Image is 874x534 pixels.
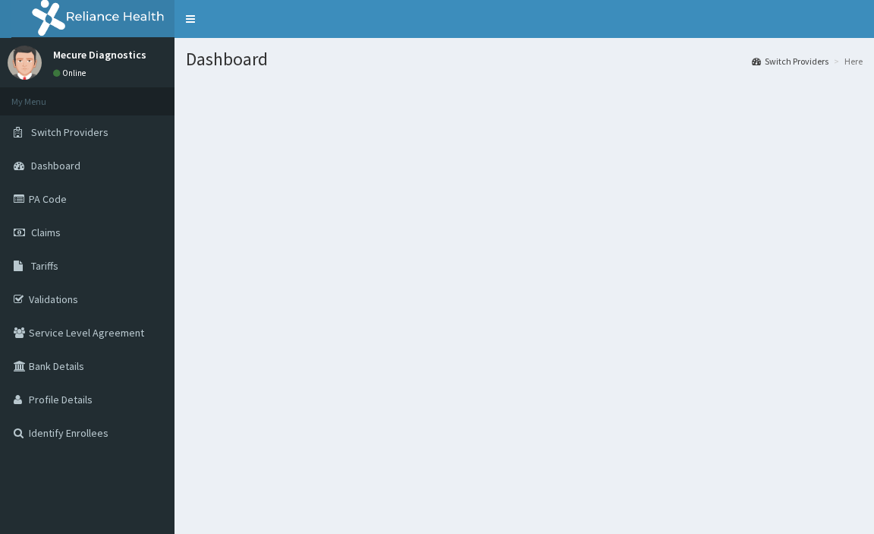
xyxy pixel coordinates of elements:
[8,46,42,80] img: User Image
[186,49,863,69] h1: Dashboard
[752,55,828,68] a: Switch Providers
[53,49,146,60] p: Mecure Diagnostics
[31,226,61,239] span: Claims
[53,68,90,78] a: Online
[31,125,108,139] span: Switch Providers
[31,259,58,273] span: Tariffs
[830,55,863,68] li: Here
[31,159,80,172] span: Dashboard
